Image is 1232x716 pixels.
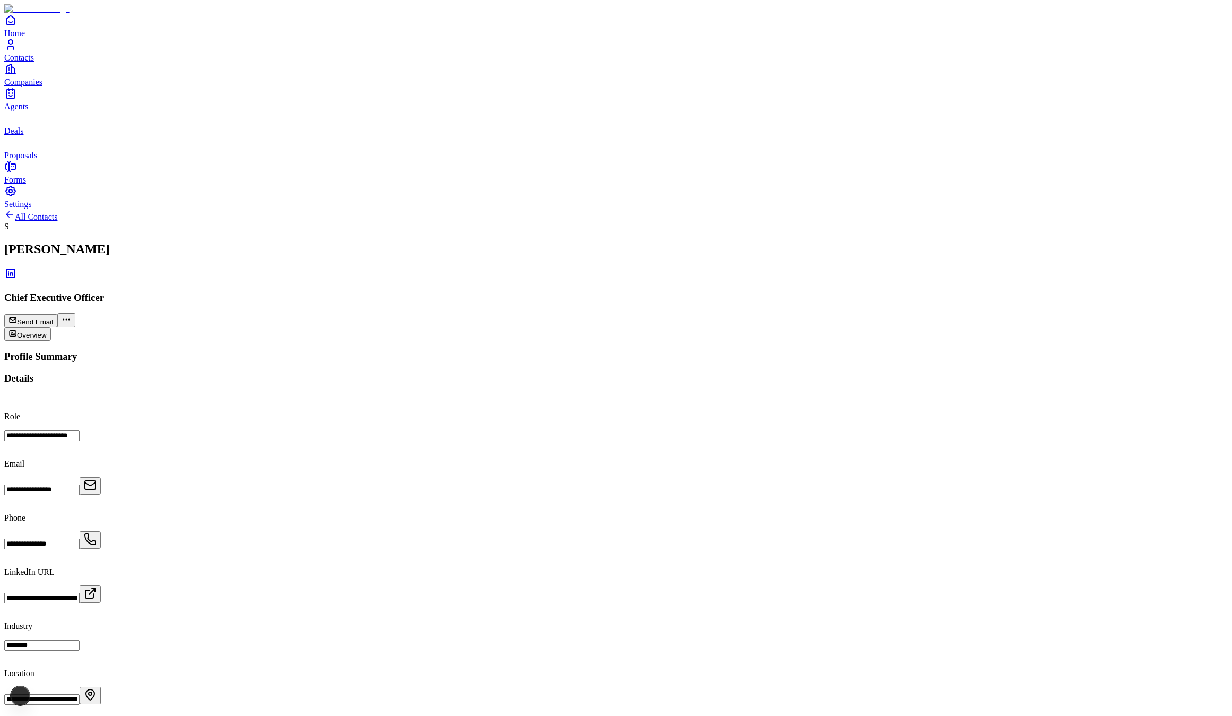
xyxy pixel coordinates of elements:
[4,38,1228,62] a: Contacts
[4,175,26,184] span: Forms
[4,200,32,209] span: Settings
[80,477,101,495] button: Open
[57,313,75,327] button: More actions
[4,185,1228,209] a: Settings
[17,318,53,326] span: Send Email
[4,314,57,327] button: Send Email
[4,160,1228,184] a: Forms
[4,292,1228,304] h3: Chief Executive Officer
[4,513,1228,523] p: Phone
[4,242,1228,256] h2: [PERSON_NAME]
[4,29,25,38] span: Home
[4,111,1228,135] a: deals
[4,622,1228,631] p: Industry
[4,567,1228,577] p: LinkedIn URL
[4,373,1228,384] h3: Details
[4,136,1228,160] a: proposals
[4,459,1228,469] p: Email
[80,585,101,603] button: Open
[4,53,34,62] span: Contacts
[4,102,28,111] span: Agents
[4,222,1228,231] div: S
[4,126,23,135] span: Deals
[4,87,1228,111] a: Agents
[4,151,37,160] span: Proposals
[4,4,70,14] img: Item Brain Logo
[4,14,1228,38] a: Home
[80,531,101,549] button: Open
[4,63,1228,87] a: Companies
[4,669,1228,678] p: Location
[4,327,51,341] button: Overview
[4,77,42,87] span: Companies
[4,212,57,221] a: All Contacts
[4,351,1228,363] h3: Profile Summary
[4,412,1228,421] p: Role
[80,687,101,704] button: Open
